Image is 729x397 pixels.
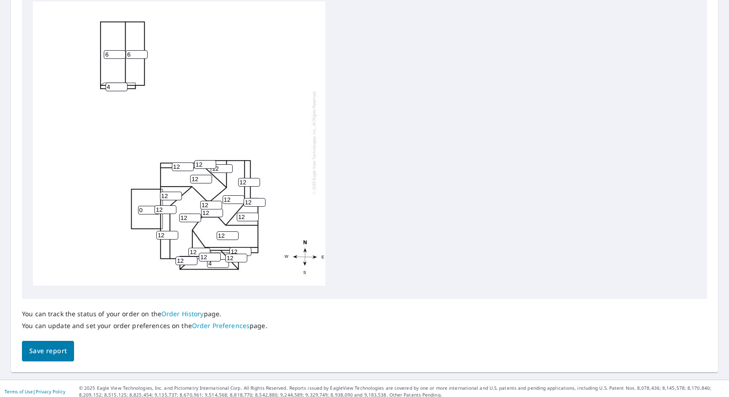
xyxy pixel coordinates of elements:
[29,345,67,357] span: Save report
[22,310,267,318] p: You can track the status of your order on the page.
[22,341,74,361] button: Save report
[22,322,267,330] p: You can update and set your order preferences on the page.
[5,388,33,395] a: Terms of Use
[161,309,204,318] a: Order History
[36,388,65,395] a: Privacy Policy
[192,321,250,330] a: Order Preferences
[5,389,65,394] p: |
